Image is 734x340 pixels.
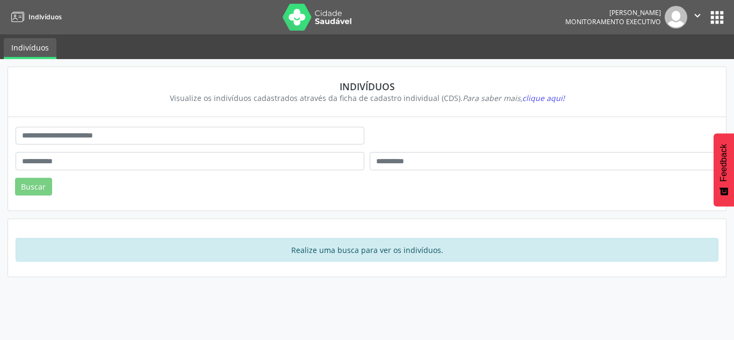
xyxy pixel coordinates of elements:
[565,8,661,17] div: [PERSON_NAME]
[565,17,661,26] span: Monitoramento Executivo
[665,6,687,28] img: img
[23,81,711,92] div: Indivíduos
[692,10,703,21] i: 
[8,8,62,26] a: Indivíduos
[719,144,729,182] span: Feedback
[708,8,726,27] button: apps
[714,133,734,206] button: Feedback - Mostrar pesquisa
[23,92,711,104] div: Visualize os indivíduos cadastrados através da ficha de cadastro individual (CDS).
[463,93,565,103] i: Para saber mais,
[4,38,56,59] a: Indivíduos
[16,238,718,262] div: Realize uma busca para ver os indivíduos.
[15,178,52,196] button: Buscar
[522,93,565,103] span: clique aqui!
[687,6,708,28] button: 
[28,12,62,21] span: Indivíduos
